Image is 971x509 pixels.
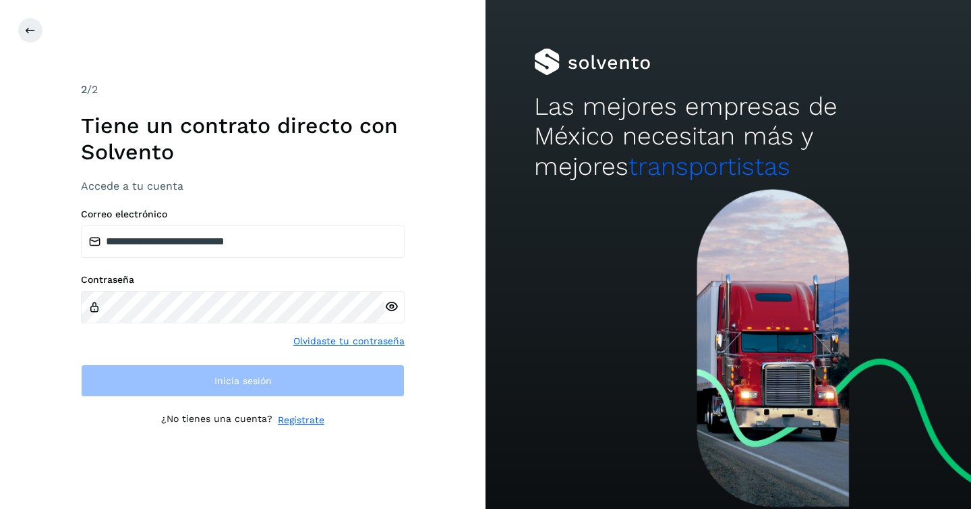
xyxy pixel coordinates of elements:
h1: Tiene un contrato directo con Solvento [81,113,405,165]
h2: Las mejores empresas de México necesitan más y mejores [534,92,922,182]
label: Correo electrónico [81,209,405,220]
span: Inicia sesión [214,376,272,385]
a: Regístrate [278,413,324,427]
div: /2 [81,82,405,98]
a: Olvidaste tu contraseña [293,334,405,348]
h3: Accede a tu cuenta [81,180,405,192]
button: Inicia sesión [81,365,405,397]
span: 2 [81,83,87,96]
label: Contraseña [81,274,405,286]
span: transportistas [628,152,790,181]
p: ¿No tienes una cuenta? [161,413,272,427]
